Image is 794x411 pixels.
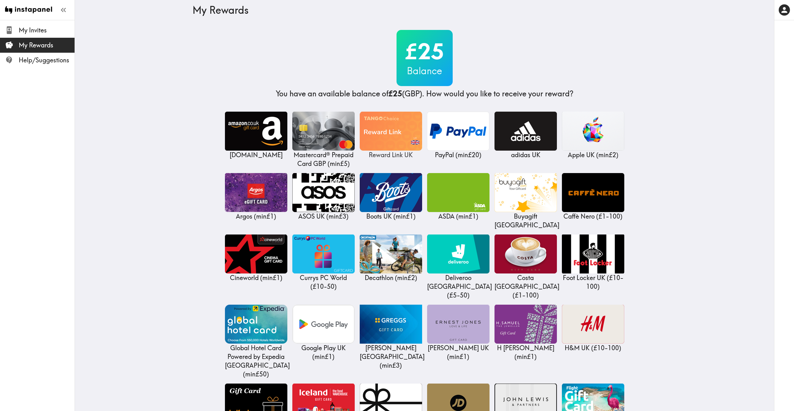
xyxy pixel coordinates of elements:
img: Ernest Jones UK [427,305,490,344]
span: My Invites [19,26,75,35]
a: Apple UKApple UK (min£2) [562,112,624,159]
p: Reward Link UK [360,151,422,159]
img: PayPal [427,112,490,151]
span: My Rewards [19,41,75,50]
img: Currys PC World [292,235,355,273]
a: Google Play UKGoogle Play UK (min£1) [292,305,355,361]
a: Amazon.co.uk[DOMAIN_NAME] [225,112,287,159]
img: Caffè Nero [562,173,624,212]
p: [DOMAIN_NAME] [225,151,287,159]
a: Deliveroo UKDeliveroo [GEOGRAPHIC_DATA] (£5-50) [427,235,490,300]
a: Costa UKCosta [GEOGRAPHIC_DATA] (£1-100) [494,235,557,300]
a: CineworldCineworld (min£1) [225,235,287,282]
a: Buyagift UKBuyagift [GEOGRAPHIC_DATA] [494,173,557,230]
p: Currys PC World ( £10 - 50 ) [292,273,355,291]
p: [PERSON_NAME] UK ( min £1 ) [427,344,490,361]
img: Amazon.co.uk [225,112,287,151]
p: Caffè Nero ( £1 - 100 ) [562,212,624,221]
span: Help/Suggestions [19,56,75,65]
p: Boots UK ( min £1 ) [360,212,422,221]
p: Decathlon ( min £2 ) [360,273,422,282]
p: Costa [GEOGRAPHIC_DATA] ( £1 - 100 ) [494,273,557,300]
a: PayPalPayPal (min£20) [427,112,490,159]
img: Greggs United Kingdom [360,305,422,344]
a: Foot Locker UKFoot Locker UK (£10-100) [562,235,624,291]
a: Global Hotel Card Powered by Expedia UKGlobal Hotel Card Powered by Expedia [GEOGRAPHIC_DATA] (mi... [225,305,287,379]
a: Boots UKBoots UK (min£1) [360,173,422,221]
a: H Samuel UKH [PERSON_NAME] (min£1) [494,305,557,361]
p: H&M UK ( £10 - 100 ) [562,344,624,352]
a: ASOS UKASOS UK (min£3) [292,173,355,221]
p: Buyagift [GEOGRAPHIC_DATA] [494,212,557,230]
a: Mastercard® Prepaid Card GBPMastercard® Prepaid Card GBP (min£5) [292,112,355,168]
img: Buyagift UK [494,173,557,212]
h3: Balance [397,64,453,77]
img: H&M UK [562,305,624,344]
a: DecathlonDecathlon (min£2) [360,235,422,282]
a: Greggs United Kingdom[PERSON_NAME] [GEOGRAPHIC_DATA] (min£3) [360,305,422,370]
img: Deliveroo UK [427,235,490,273]
img: Costa UK [494,235,557,273]
p: ASOS UK ( min £3 ) [292,212,355,221]
a: Currys PC WorldCurrys PC World (£10-50) [292,235,355,291]
img: Apple UK [562,112,624,151]
p: H [PERSON_NAME] ( min £1 ) [494,344,557,361]
a: Caffè NeroCaffè Nero (£1-100) [562,173,624,221]
p: Cineworld ( min £1 ) [225,273,287,282]
img: Cineworld [225,235,287,273]
p: [PERSON_NAME] [GEOGRAPHIC_DATA] ( min £3 ) [360,344,422,370]
p: Foot Locker UK ( £10 - 100 ) [562,273,624,291]
img: ASOS UK [292,173,355,212]
a: ArgosArgos (min£1) [225,173,287,221]
p: Google Play UK ( min £1 ) [292,344,355,361]
p: PayPal ( min £20 ) [427,151,490,159]
a: ASDAASDA (min£1) [427,173,490,221]
img: Foot Locker UK [562,235,624,273]
p: adidas UK [494,151,557,159]
img: ASDA [427,173,490,212]
img: Global Hotel Card Powered by Expedia UK [225,305,287,344]
img: Argos [225,173,287,212]
p: Global Hotel Card Powered by Expedia [GEOGRAPHIC_DATA] ( min £50 ) [225,344,287,379]
h3: My Rewards [192,4,652,16]
img: Google Play UK [292,305,355,344]
a: Ernest Jones UK[PERSON_NAME] UK (min£1) [427,305,490,361]
img: Reward Link UK [360,112,422,151]
a: H&M UKH&M UK (£10-100) [562,305,624,352]
img: Decathlon [360,235,422,273]
a: adidas UKadidas UK [494,112,557,159]
p: Apple UK ( min £2 ) [562,151,624,159]
img: Boots UK [360,173,422,212]
h4: You have an available balance of (GBP) . How would you like to receive your reward? [276,89,573,99]
p: ASDA ( min £1 ) [427,212,490,221]
img: adidas UK [494,112,557,151]
p: Mastercard® Prepaid Card GBP ( min £5 ) [292,151,355,168]
p: Argos ( min £1 ) [225,212,287,221]
img: H Samuel UK [494,305,557,344]
a: Reward Link UKReward Link UK [360,112,422,159]
b: £25 [388,89,402,98]
img: Mastercard® Prepaid Card GBP [292,112,355,151]
h2: £25 [397,39,453,64]
p: Deliveroo [GEOGRAPHIC_DATA] ( £5 - 50 ) [427,273,490,300]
